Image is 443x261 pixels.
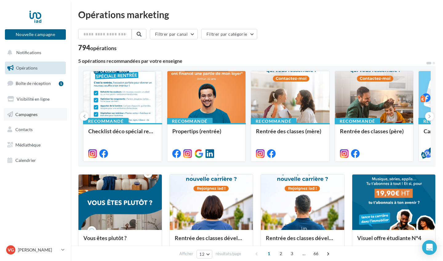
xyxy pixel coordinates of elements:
[15,158,36,163] span: Calendrier
[15,142,41,147] span: Médiathèque
[287,249,297,259] span: 3
[90,45,117,51] div: opérations
[16,50,41,55] span: Notifications
[4,139,67,151] a: Médiathèque
[17,96,50,102] span: Visibilité en ligne
[199,252,205,257] span: 12
[264,249,274,259] span: 1
[216,251,241,257] span: résultats/page
[5,29,66,40] button: Nouvelle campagne
[167,118,213,125] div: Recommandé
[172,128,241,140] div: Propertips (rentrée)
[201,29,257,39] button: Filtrer par catégorie
[4,108,67,121] a: Campagnes
[150,29,198,39] button: Filtrer par canal
[179,251,193,257] span: Afficher
[4,123,67,136] a: Contacts
[15,111,38,117] span: Campagnes
[340,128,409,140] div: Rentrée des classes (père)
[78,10,436,19] div: Opérations marketing
[59,81,63,86] div: 1
[16,65,38,70] span: Opérations
[15,127,33,132] span: Contacts
[4,46,65,59] button: Notifications
[8,247,14,253] span: VG
[83,235,157,247] div: Vous êtes plutôt ?
[311,249,321,259] span: 66
[4,77,67,90] a: Boîte de réception1
[299,249,309,259] span: ...
[335,118,380,125] div: Recommandé
[175,235,248,247] div: Rentrée des classes développement (conseillère)
[88,128,157,140] div: Checklist déco spécial rentrée
[18,247,59,253] p: [PERSON_NAME]
[4,62,67,74] a: Opérations
[4,93,67,106] a: Visibilité en ligne
[197,250,212,259] button: 12
[256,128,325,140] div: Rentrée des classes (mère)
[5,244,66,256] a: VG [PERSON_NAME]
[16,81,51,86] span: Boîte de réception
[78,58,426,63] div: 5 opérations recommandées par votre enseigne
[4,154,67,167] a: Calendrier
[357,235,431,247] div: Visuel offre étudiante N°4
[422,240,437,255] div: Open Intercom Messenger
[429,147,434,153] div: 5
[276,249,286,259] span: 2
[83,118,129,125] div: Recommandé
[266,235,339,247] div: Rentrée des classes développement (conseiller)
[251,118,296,125] div: Recommandé
[78,44,117,51] div: 794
